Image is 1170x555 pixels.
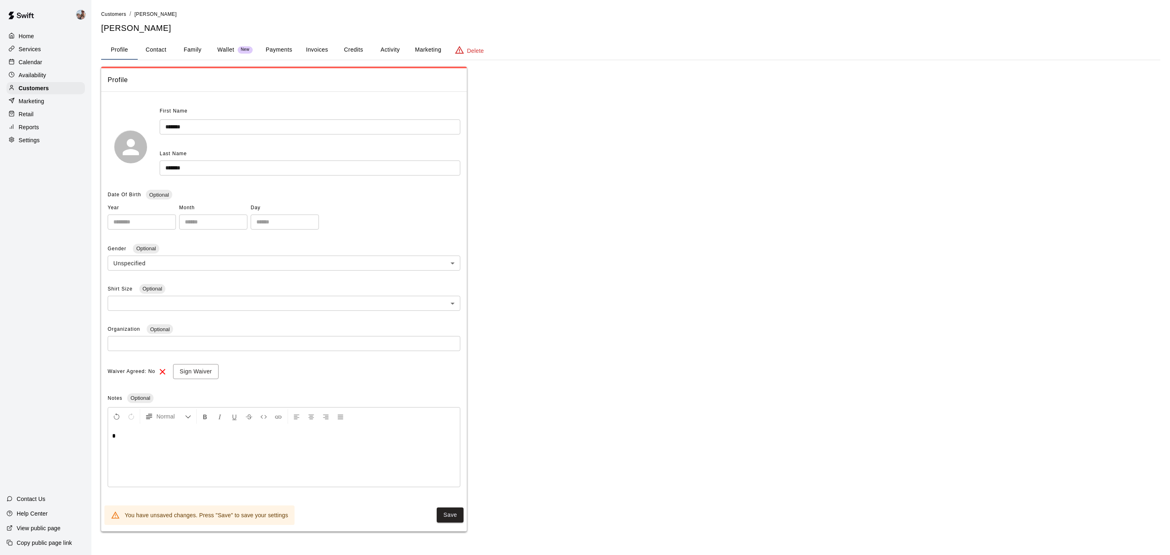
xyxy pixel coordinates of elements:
[467,47,484,55] p: Delete
[19,32,34,40] p: Home
[101,23,1160,34] h5: [PERSON_NAME]
[227,409,241,424] button: Format Underline
[101,11,126,17] a: Customers
[19,136,40,144] p: Settings
[108,202,176,215] span: Year
[17,539,72,547] p: Copy public page link
[19,45,41,53] p: Services
[156,412,185,421] span: Normal
[101,40,1160,60] div: basic tabs example
[108,286,134,292] span: Shirt Size
[147,326,173,332] span: Optional
[19,110,34,118] p: Retail
[6,121,85,133] a: Reports
[108,246,128,251] span: Gender
[6,69,85,81] a: Availability
[108,256,460,271] div: Unspecified
[19,58,42,66] p: Calendar
[242,409,256,424] button: Format Strikethrough
[213,409,227,424] button: Format Italics
[160,105,188,118] span: First Name
[6,30,85,42] a: Home
[257,409,271,424] button: Insert Code
[271,409,285,424] button: Insert Link
[17,524,61,532] p: View public page
[74,7,91,23] div: Shelley Volpenhein
[6,95,85,107] a: Marketing
[17,495,45,503] p: Contact Us
[334,409,347,424] button: Justify Align
[134,11,177,17] span: [PERSON_NAME]
[133,245,159,251] span: Optional
[101,40,138,60] button: Profile
[108,395,122,401] span: Notes
[108,75,460,85] span: Profile
[259,40,299,60] button: Payments
[173,364,218,379] button: Sign Waiver
[130,10,131,18] li: /
[108,326,142,332] span: Organization
[101,10,1160,19] nav: breadcrumb
[319,409,333,424] button: Right Align
[124,409,138,424] button: Redo
[19,84,49,92] p: Customers
[179,202,247,215] span: Month
[125,508,288,522] div: You have unsaved changes. Press "Save" to save your settings
[290,409,303,424] button: Left Align
[217,46,234,54] p: Wallet
[110,409,123,424] button: Undo
[17,509,48,518] p: Help Center
[6,108,85,120] a: Retail
[198,409,212,424] button: Format Bold
[408,40,448,60] button: Marketing
[238,47,253,52] span: New
[160,151,187,156] span: Last Name
[437,507,464,522] button: Save
[76,10,86,20] img: Shelley Volpenhein
[6,82,85,94] a: Customers
[251,202,319,215] span: Day
[139,286,165,292] span: Optional
[19,71,46,79] p: Availability
[6,134,85,146] a: Settings
[142,409,195,424] button: Formatting Options
[138,40,174,60] button: Contact
[6,43,85,55] a: Services
[146,192,172,198] span: Optional
[127,395,153,401] span: Optional
[6,56,85,68] a: Calendar
[19,97,44,105] p: Marketing
[174,40,211,60] button: Family
[335,40,372,60] button: Credits
[304,409,318,424] button: Center Align
[19,123,39,131] p: Reports
[299,40,335,60] button: Invoices
[372,40,408,60] button: Activity
[108,365,155,378] span: Waiver Agreed: No
[108,192,141,197] span: Date Of Birth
